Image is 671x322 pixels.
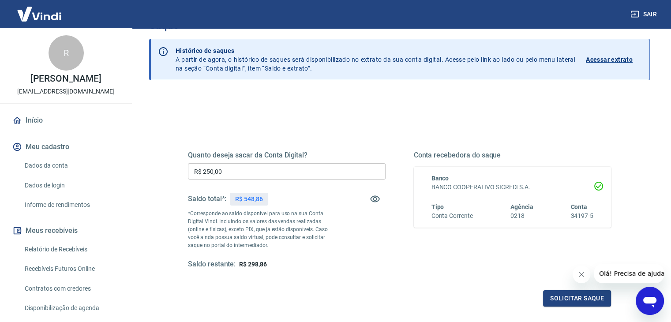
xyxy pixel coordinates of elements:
a: Contratos com credores [21,280,121,298]
p: [PERSON_NAME] [30,74,101,83]
a: Dados de login [21,176,121,195]
span: Agência [510,203,533,210]
h6: BANCO COOPERATIVO SICREDI S.A. [431,183,594,192]
img: Vindi [11,0,68,27]
button: Meu cadastro [11,137,121,157]
a: Início [11,111,121,130]
iframe: Mensagem da empresa [594,264,664,283]
p: *Corresponde ao saldo disponível para uso na sua Conta Digital Vindi. Incluindo os valores das ve... [188,210,336,249]
a: Acessar extrato [586,46,642,73]
span: Olá! Precisa de ajuda? [5,6,74,13]
iframe: Botão para abrir a janela de mensagens [636,287,664,315]
span: Conta [570,203,587,210]
a: Recebíveis Futuros Online [21,260,121,278]
p: A partir de agora, o histórico de saques será disponibilizado no extrato da sua conta digital. Ac... [176,46,575,73]
h6: Conta Corrente [431,211,473,221]
p: Histórico de saques [176,46,575,55]
h5: Saldo restante: [188,260,236,269]
span: Tipo [431,203,444,210]
span: Banco [431,175,449,182]
div: R [49,35,84,71]
button: Solicitar saque [543,290,611,307]
h6: 0218 [510,211,533,221]
p: [EMAIL_ADDRESS][DOMAIN_NAME] [17,87,115,96]
a: Disponibilização de agenda [21,299,121,317]
button: Meus recebíveis [11,221,121,240]
h5: Saldo total*: [188,195,226,203]
p: R$ 548,86 [235,195,263,204]
a: Dados da conta [21,157,121,175]
button: Sair [629,6,660,22]
span: R$ 298,86 [239,261,267,268]
h5: Quanto deseja sacar da Conta Digital? [188,151,386,160]
p: Acessar extrato [586,55,633,64]
h6: 34197-5 [570,211,593,221]
iframe: Fechar mensagem [573,266,590,283]
a: Relatório de Recebíveis [21,240,121,258]
a: Informe de rendimentos [21,196,121,214]
h5: Conta recebedora do saque [414,151,611,160]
